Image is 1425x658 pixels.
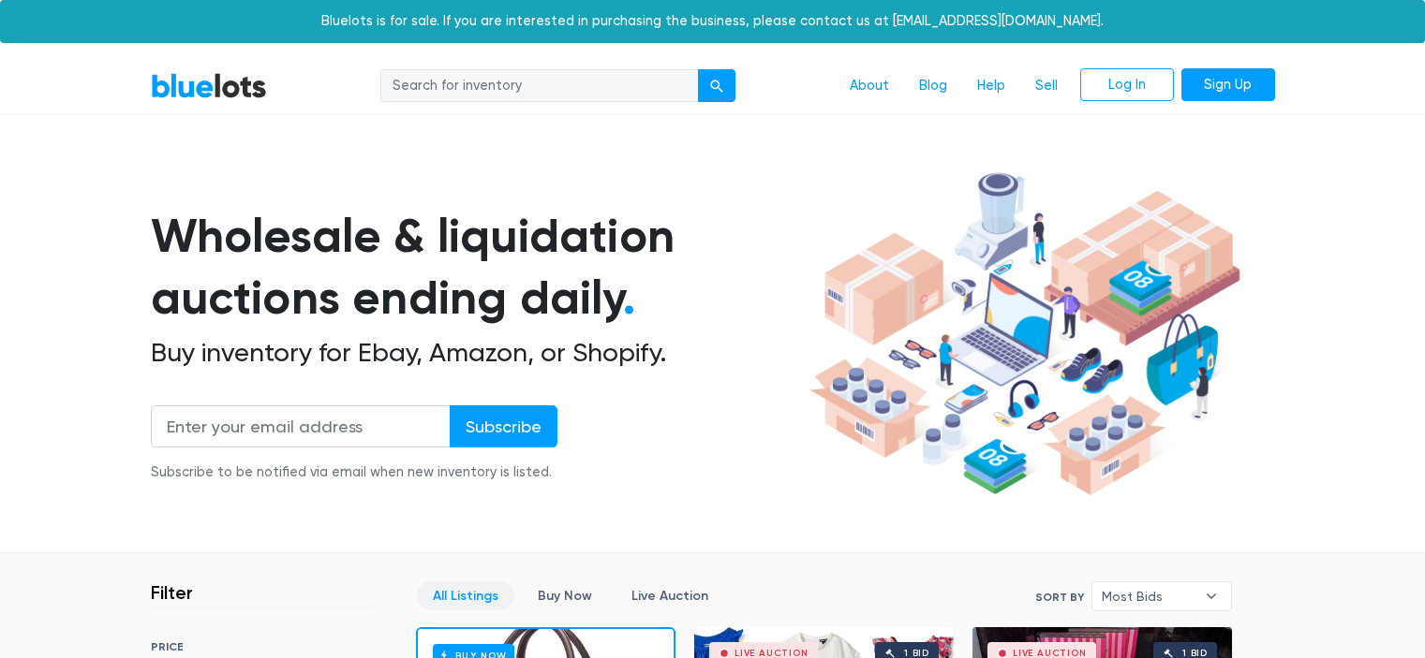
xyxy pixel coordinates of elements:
[450,405,557,447] input: Subscribe
[962,68,1020,104] a: Help
[803,164,1247,504] img: hero-ee84e7d0318cb26816c560f6b4441b76977f77a177738b4e94f68c95b2b83dbb.png
[1035,589,1084,606] label: Sort By
[1013,649,1087,658] div: Live Auction
[623,270,635,326] span: .
[151,640,375,653] h6: PRICE
[151,405,451,447] input: Enter your email address
[151,205,803,329] h1: Wholesale & liquidation auctions ending daily
[151,581,193,604] h3: Filter
[1192,582,1231,610] b: ▾
[1181,68,1275,102] a: Sign Up
[1102,582,1195,610] span: Most Bids
[151,337,803,369] h2: Buy inventory for Ebay, Amazon, or Shopify.
[380,69,699,103] input: Search for inventory
[1182,649,1208,658] div: 1 bid
[1020,68,1073,104] a: Sell
[522,581,608,610] a: Buy Now
[616,581,724,610] a: Live Auction
[151,72,267,99] a: BlueLots
[904,68,962,104] a: Blog
[1080,68,1174,102] a: Log In
[417,581,514,610] a: All Listings
[151,462,557,483] div: Subscribe to be notified via email when new inventory is listed.
[735,649,809,658] div: Live Auction
[904,649,929,658] div: 1 bid
[835,68,904,104] a: About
